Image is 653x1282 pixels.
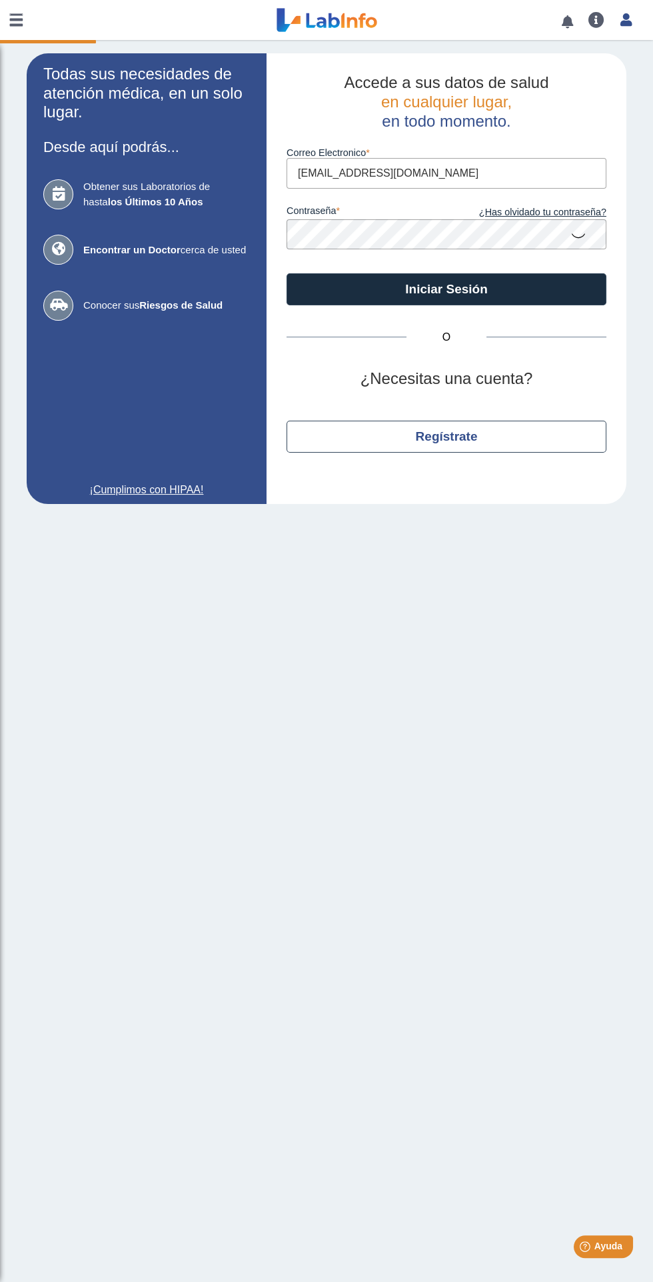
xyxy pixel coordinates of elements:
[83,244,181,255] b: Encontrar un Doctor
[382,112,510,130] span: en todo momento.
[287,369,606,389] h2: ¿Necesitas una cuenta?
[43,139,250,155] h3: Desde aquí podrás...
[83,243,250,258] span: cerca de usted
[43,65,250,122] h2: Todas sus necesidades de atención médica, en un solo lugar.
[83,298,250,313] span: Conocer sus
[43,482,250,498] a: ¡Cumplimos con HIPAA!
[381,93,512,111] span: en cualquier lugar,
[139,299,223,311] b: Riesgos de Salud
[287,205,446,220] label: contraseña
[534,1230,638,1267] iframe: Help widget launcher
[287,421,606,453] button: Regístrate
[287,147,606,158] label: Correo Electronico
[287,273,606,305] button: Iniciar Sesión
[108,196,203,207] b: los Últimos 10 Años
[446,205,606,220] a: ¿Has olvidado tu contraseña?
[344,73,549,91] span: Accede a sus datos de salud
[406,329,486,345] span: O
[83,179,250,209] span: Obtener sus Laboratorios de hasta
